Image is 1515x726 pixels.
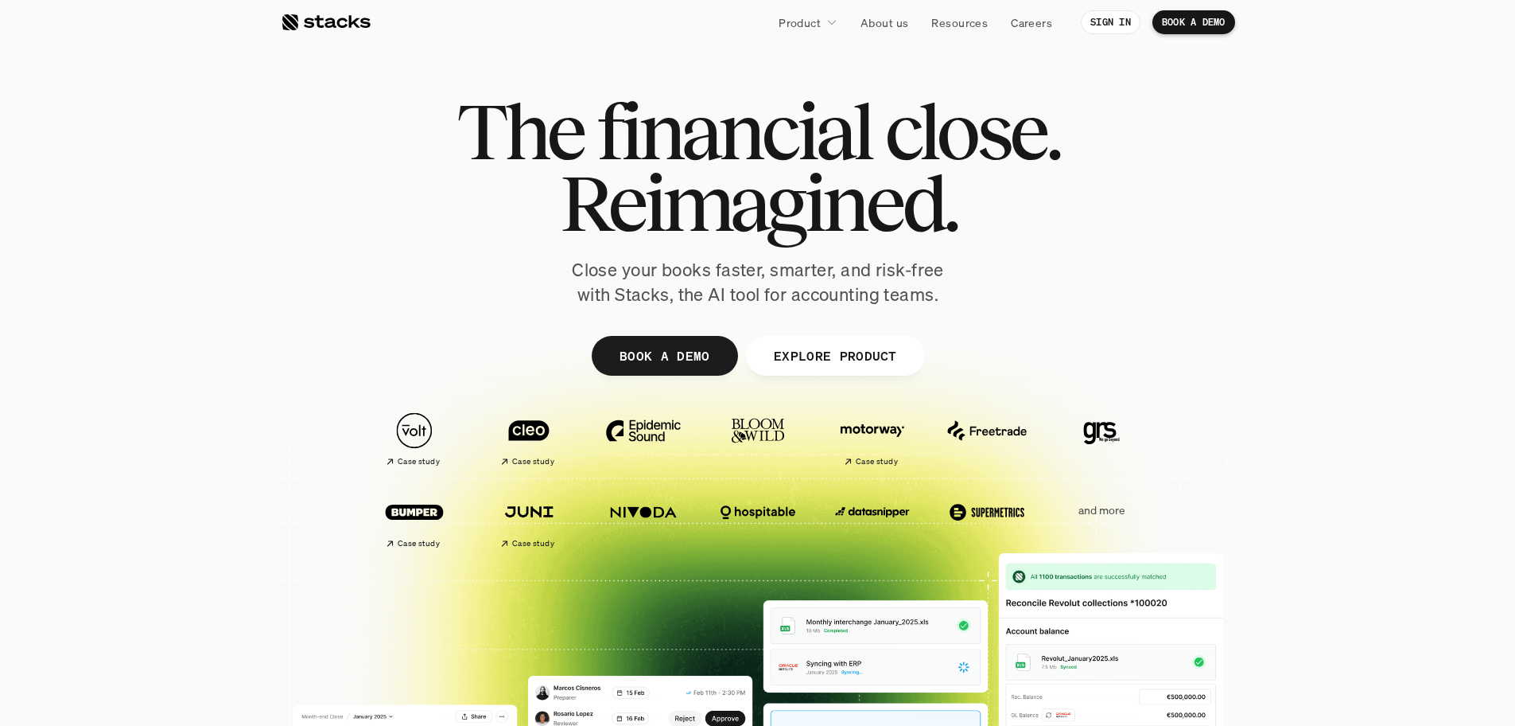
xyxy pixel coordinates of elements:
p: Resources [931,14,988,31]
span: financial [596,96,871,167]
a: BOOK A DEMO [591,336,737,376]
a: EXPLORE PRODUCT [745,336,924,376]
p: BOOK A DEMO [619,344,709,367]
a: Case study [480,486,578,555]
h2: Case study [856,457,898,466]
a: About us [851,8,918,37]
h2: Case study [398,539,440,548]
p: Close your books faster, smarter, and risk-free with Stacks, the AI tool for accounting teams. [559,258,957,307]
h2: Case study [512,539,554,548]
a: Case study [365,486,464,555]
p: BOOK A DEMO [1162,17,1226,28]
p: and more [1052,504,1151,517]
a: BOOK A DEMO [1152,10,1235,34]
a: Careers [1001,8,1062,37]
p: About us [860,14,908,31]
span: close. [884,96,1059,167]
p: SIGN IN [1090,17,1131,28]
a: Case study [480,404,578,474]
p: EXPLORE PRODUCT [773,344,896,367]
a: Case study [823,404,922,474]
span: The [456,96,583,167]
h2: Case study [398,457,440,466]
p: Product [779,14,821,31]
p: Careers [1011,14,1052,31]
a: Case study [365,404,464,474]
a: Resources [922,8,997,37]
h2: Case study [512,457,554,466]
a: SIGN IN [1081,10,1140,34]
span: Reimagined. [559,167,956,239]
